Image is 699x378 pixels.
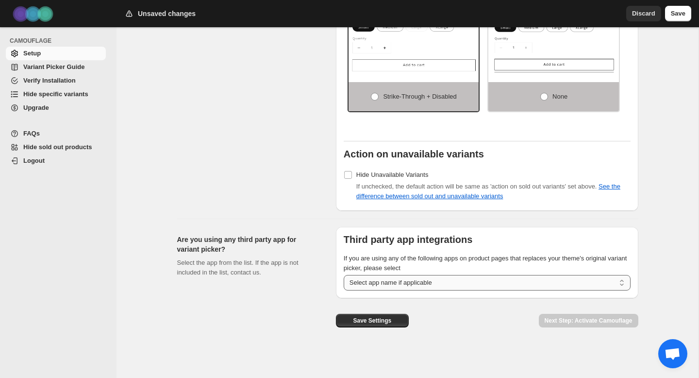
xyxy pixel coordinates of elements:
b: Action on unavailable variants [344,149,484,159]
span: CAMOUFLAGE [10,37,110,45]
a: Hide specific variants [6,87,106,101]
a: FAQs [6,127,106,140]
a: Hide sold out products [6,140,106,154]
h2: Unsaved changes [138,9,196,18]
span: Select the app from the list. If the app is not included in the list, contact us. [177,259,299,276]
span: Hide specific variants [23,90,88,98]
button: Save [665,6,691,21]
span: Logout [23,157,45,164]
a: Variant Picker Guide [6,60,106,74]
button: Save Settings [336,314,409,327]
span: Hide Unavailable Variants [356,171,429,178]
span: Discard [632,9,655,18]
span: Hide sold out products [23,143,92,151]
span: If you are using any of the following apps on product pages that replaces your theme's original v... [344,255,627,272]
span: Verify Installation [23,77,76,84]
b: Third party app integrations [344,234,473,245]
a: Verify Installation [6,74,106,87]
a: Setup [6,47,106,60]
h2: Are you using any third party app for variant picker? [177,235,320,254]
span: Save Settings [353,317,391,325]
span: If unchecked, the default action will be same as 'action on sold out variants' set above. [356,183,620,200]
span: Variant Picker Guide [23,63,84,70]
div: Open chat [658,339,687,368]
span: None [552,93,567,100]
span: Setup [23,50,41,57]
a: Logout [6,154,106,168]
span: Strike-through + Disabled [383,93,456,100]
button: Discard [626,6,661,21]
span: Upgrade [23,104,49,111]
span: FAQs [23,130,40,137]
a: Upgrade [6,101,106,115]
span: Save [671,9,685,18]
